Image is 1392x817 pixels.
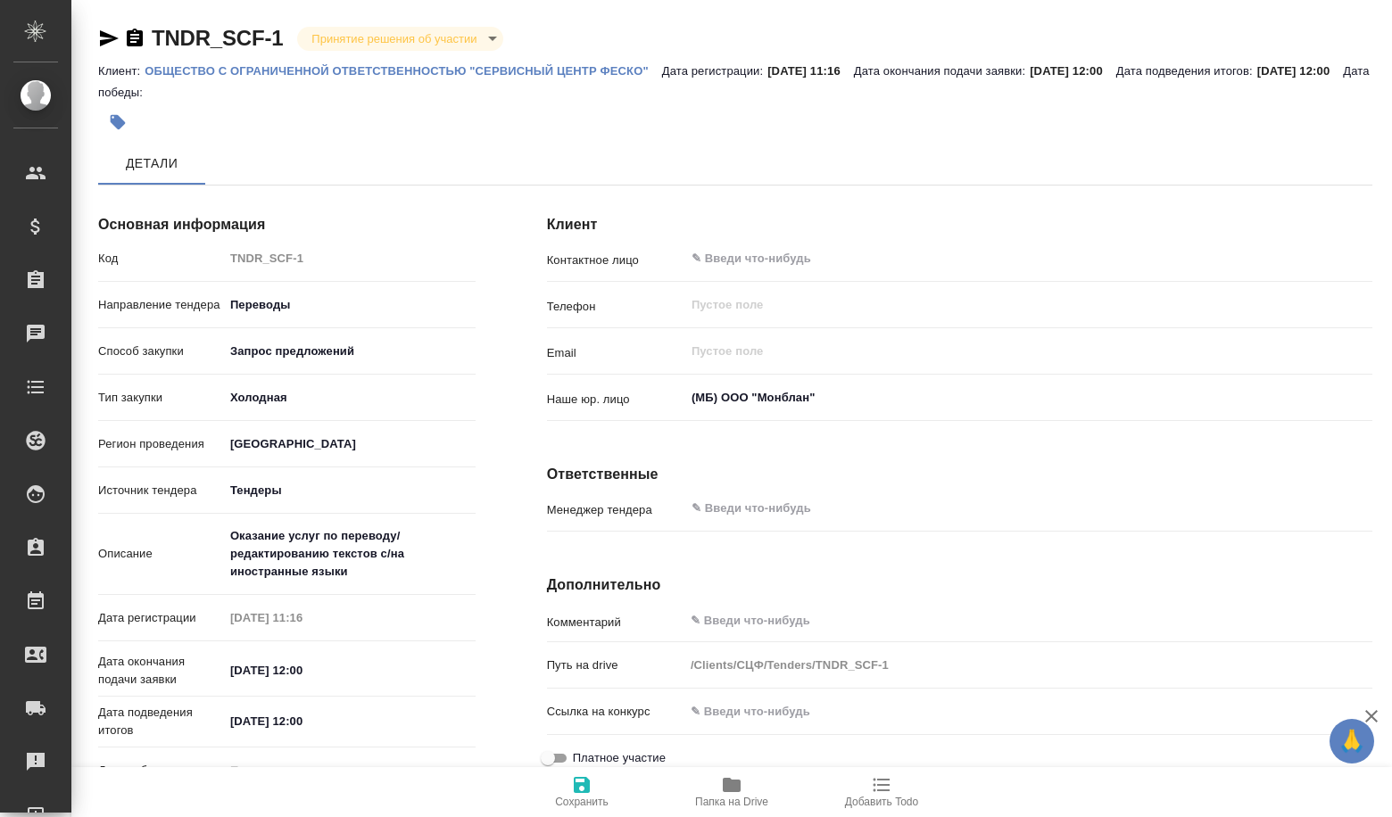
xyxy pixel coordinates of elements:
[98,435,224,453] p: Регион проведения
[767,64,854,78] p: [DATE] 11:16
[98,103,137,142] button: Добавить тэг
[224,383,476,413] div: Холодная
[224,475,476,506] div: [GEOGRAPHIC_DATA]
[547,656,684,674] p: Путь на drive
[547,344,684,362] p: Email
[98,482,224,499] p: Источник тендера
[98,653,224,689] p: Дата окончания подачи заявки
[98,342,224,360] p: Способ закупки
[690,294,1330,316] input: Пустое поле
[1337,722,1367,760] span: 🙏
[98,389,224,407] p: Тип закупки
[109,153,195,175] span: Детали
[297,27,503,51] div: Принятие решения об участии
[547,298,684,316] p: Телефон
[547,464,1372,485] h4: Ответственные
[547,214,1372,235] h4: Клиент
[1257,64,1344,78] p: [DATE] 12:00
[224,521,476,587] textarea: Оказание услуг по переводу/редактированию текстов с/на иностранные языки
[573,749,666,767] span: Платное участие
[854,64,1030,78] p: Дата окончания подачи заявки:
[690,248,1307,269] input: ✎ Введи что-нибудь
[224,336,476,367] div: Запрос предложений
[224,290,476,320] div: Переводы
[547,574,1372,596] h4: Дополнительно
[224,757,380,783] input: Пустое поле
[662,64,767,78] p: Дата регистрации:
[547,703,684,721] p: Ссылка на конкурс
[1330,719,1374,763] button: 🙏
[547,614,684,631] p: Комментарий
[224,708,380,734] input: ✎ Введи что-нибудь
[1030,64,1116,78] p: [DATE] 12:00
[224,245,476,271] input: Пустое поле
[845,796,918,808] span: Добавить Todo
[547,252,684,269] p: Контактное лицо
[224,605,380,631] input: Пустое поле
[145,64,661,78] p: ОБЩЕСТВО С ОГРАНИЧЕННОЙ ОТВЕТСТВЕННОСТЬЮ "СЕРВИСНЫЙ ЦЕНТР ФЕСКО"
[152,26,283,50] a: TNDR_SCF-1
[98,704,224,739] p: Дата подведения итогов
[690,341,1330,362] input: Пустое поле
[224,429,476,459] div: [GEOGRAPHIC_DATA]
[684,698,1372,724] input: ✎ Введи что-нибудь
[507,767,657,817] button: Сохранить
[98,64,1370,99] p: Дата победы:
[98,250,224,268] p: Код
[690,498,1307,519] input: ✎ Введи что-нибудь
[1116,64,1257,78] p: Дата подведения итогов:
[98,545,224,563] p: Описание
[807,767,957,817] button: Добавить Todo
[1363,396,1366,400] button: Open
[555,796,609,808] span: Сохранить
[98,64,145,78] p: Клиент:
[145,62,661,78] a: ОБЩЕСТВО С ОГРАНИЧЕННОЙ ОТВЕТСТВЕННОСТЬЮ "СЕРВИСНЫЙ ЦЕНТР ФЕСКО"
[547,391,684,408] p: Наше юр. лицо
[684,652,1372,678] input: Пустое поле
[695,796,768,808] span: Папка на Drive
[98,762,224,780] p: Дата победы
[98,609,224,627] p: Дата регистрации
[306,31,482,46] button: Принятие решения об участии
[98,214,476,235] h4: Основная информация
[1363,257,1366,260] button: Open
[224,657,380,683] input: ✎ Введи что-нибудь
[657,767,807,817] button: Папка на Drive
[547,501,684,519] p: Менеджер тендера
[98,296,224,314] p: Направление тендера
[1363,507,1366,510] button: Open
[124,28,145,49] button: Скопировать ссылку
[98,28,120,49] button: Скопировать ссылку для ЯМессенджера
